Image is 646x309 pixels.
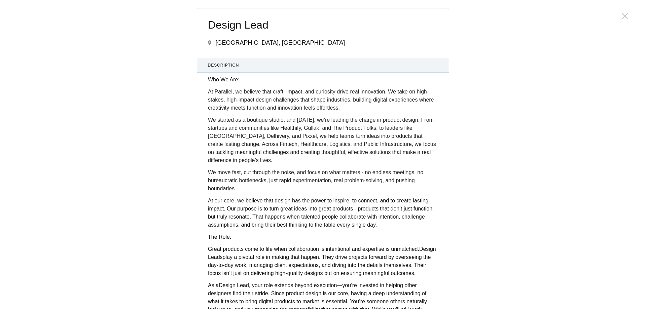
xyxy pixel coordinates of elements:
[208,62,438,68] span: Description
[208,246,419,252] span: Great products come to life when collaboration is intentional and expertise is unmatched.
[208,234,231,240] span: The Role:
[208,254,431,276] span: play a pivotal role in making that happen. They drive projects forward by overseeing the day-to-d...
[208,198,434,228] span: At our core, we believe that design has the power to inspire, to connect, and to create lasting i...
[208,89,434,111] span: At Parallel, we believe that craft, impact, and curiosity drive real innovation. We take on high-...
[219,282,249,288] span: Design Lead
[208,77,240,82] strong: Who We Are:
[208,19,438,31] span: Design Lead
[208,282,219,288] span: As a
[208,117,436,163] span: We started as a boutique studio, and [DATE], we’re leading the charge in product design. From sta...
[208,169,423,191] span: We move fast, cut through the noise, and focus on what matters - no endless meetings, no bureaucr...
[215,39,345,46] span: [GEOGRAPHIC_DATA], [GEOGRAPHIC_DATA]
